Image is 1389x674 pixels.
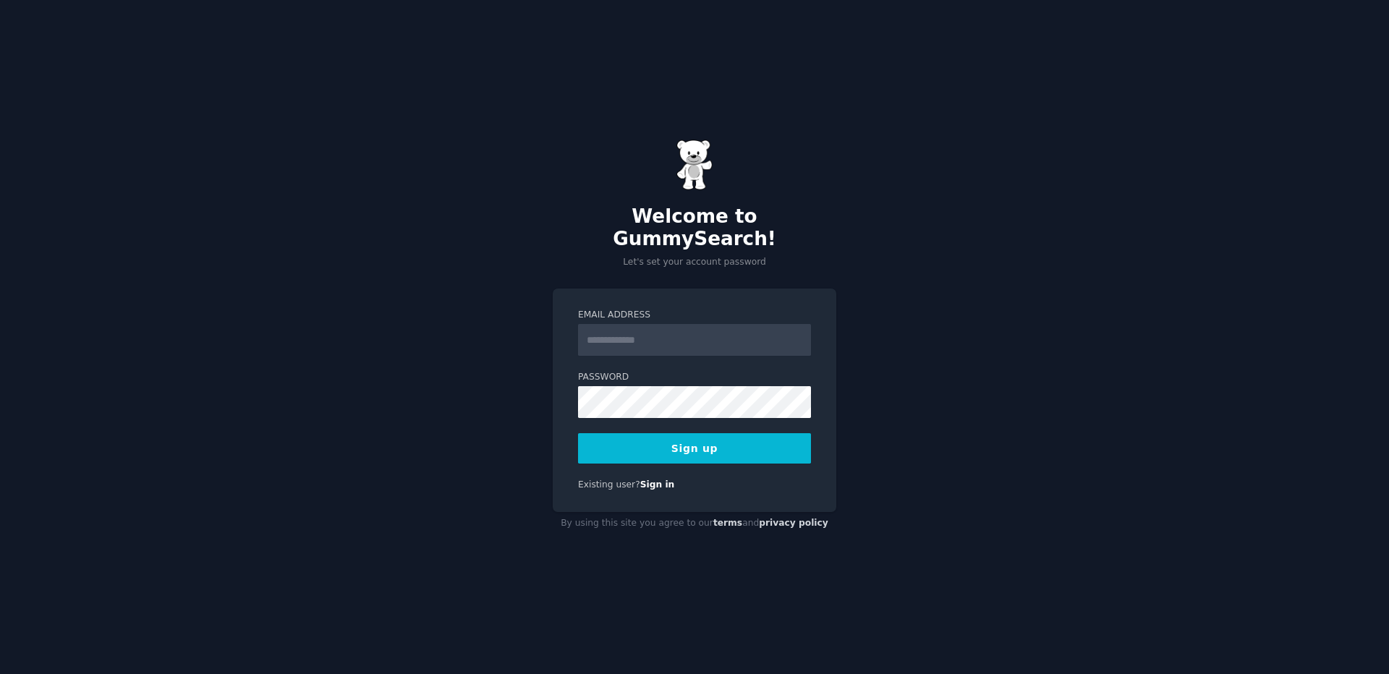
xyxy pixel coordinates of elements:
p: Let's set your account password [553,256,836,269]
a: Sign in [640,479,675,490]
a: privacy policy [759,518,828,528]
span: Existing user? [578,479,640,490]
button: Sign up [578,433,811,464]
img: Gummy Bear [676,140,713,190]
label: Email Address [578,309,811,322]
div: By using this site you agree to our and [553,512,836,535]
label: Password [578,371,811,384]
h2: Welcome to GummySearch! [553,205,836,251]
a: terms [713,518,742,528]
